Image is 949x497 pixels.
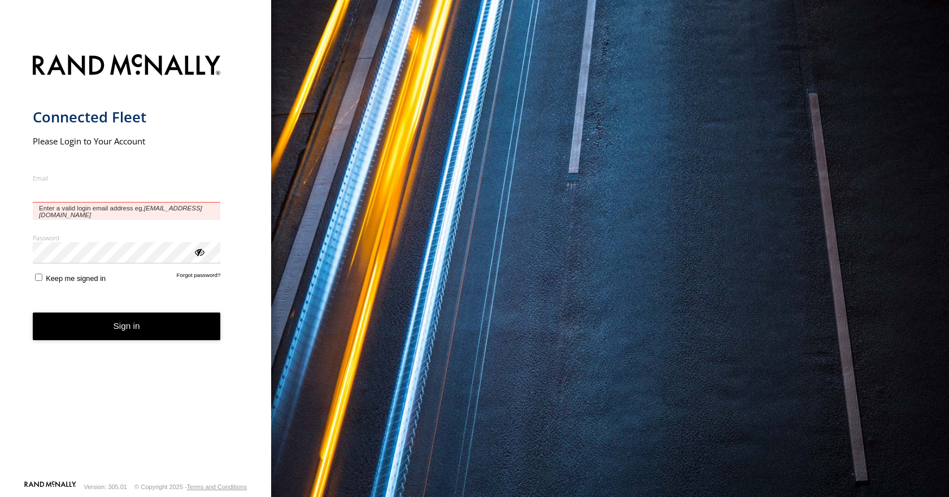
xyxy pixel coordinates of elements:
[187,483,247,490] a: Terms and Conditions
[33,52,221,81] img: Rand McNally
[46,274,106,283] span: Keep me signed in
[33,135,221,147] h2: Please Login to Your Account
[33,313,221,340] button: Sign in
[33,108,221,126] h1: Connected Fleet
[35,274,42,281] input: Keep me signed in
[177,272,221,283] a: Forgot password?
[134,483,247,490] div: © Copyright 2025 -
[33,174,221,182] label: Email
[24,481,76,492] a: Visit our Website
[33,234,221,242] label: Password
[33,203,221,220] span: Enter a valid login email address eg.
[33,47,239,480] form: main
[193,246,204,257] div: ViewPassword
[84,483,127,490] div: Version: 305.01
[39,205,202,218] em: [EMAIL_ADDRESS][DOMAIN_NAME]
